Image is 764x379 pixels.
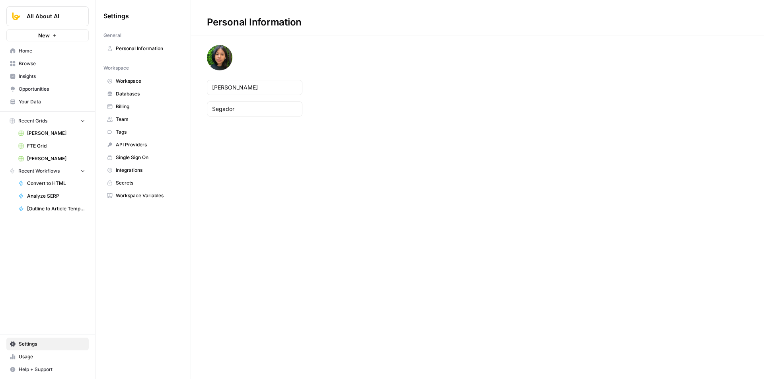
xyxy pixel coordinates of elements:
a: Home [6,45,89,57]
button: New [6,29,89,41]
span: Settings [103,11,129,21]
a: Insights [6,70,89,83]
span: Usage [19,353,85,360]
span: General [103,32,121,39]
span: Convert to HTML [27,180,85,187]
span: Browse [19,60,85,67]
span: Workspace [116,78,179,85]
span: Single Sign On [116,154,179,161]
span: All About AI [27,12,75,20]
span: API Providers [116,141,179,148]
span: Tags [116,128,179,136]
span: Recent Workflows [18,167,60,175]
span: Analyze SERP [27,192,85,200]
span: Insights [19,73,85,80]
a: Single Sign On [103,151,183,164]
a: Usage [6,350,89,363]
span: New [38,31,50,39]
a: Analyze SERP [15,190,89,202]
a: API Providers [103,138,183,151]
a: Browse [6,57,89,70]
img: All About AI Logo [9,9,23,23]
span: Your Data [19,98,85,105]
button: Help + Support [6,363,89,376]
span: Personal Information [116,45,179,52]
span: [PERSON_NAME] [27,155,85,162]
span: Help + Support [19,366,85,373]
a: [PERSON_NAME] [15,152,89,165]
button: Recent Workflows [6,165,89,177]
button: Recent Grids [6,115,89,127]
span: Recent Grids [18,117,47,124]
span: [PERSON_NAME] [27,130,85,137]
a: Tags [103,126,183,138]
span: Databases [116,90,179,97]
div: Personal Information [191,16,318,29]
span: Workspace [103,64,129,72]
a: Your Data [6,95,89,108]
a: Secrets [103,177,183,189]
a: Team [103,113,183,126]
span: Team [116,116,179,123]
a: Personal Information [103,42,183,55]
a: [PERSON_NAME] [15,127,89,140]
span: Opportunities [19,86,85,93]
span: Billing [116,103,179,110]
span: Integrations [116,167,179,174]
a: Workspace Variables [103,189,183,202]
a: Integrations [103,164,183,177]
a: Databases [103,87,183,100]
span: [Outline to Article Template] Outline to Article [27,205,85,212]
a: Opportunities [6,83,89,95]
img: avatar [207,45,232,70]
span: Settings [19,340,85,348]
span: FTE Grid [27,142,85,150]
a: Settings [6,338,89,350]
button: Workspace: All About AI [6,6,89,26]
span: Workspace Variables [116,192,179,199]
a: Billing [103,100,183,113]
span: Secrets [116,179,179,187]
a: FTE Grid [15,140,89,152]
span: Home [19,47,85,54]
a: Convert to HTML [15,177,89,190]
a: [Outline to Article Template] Outline to Article [15,202,89,215]
a: Workspace [103,75,183,87]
